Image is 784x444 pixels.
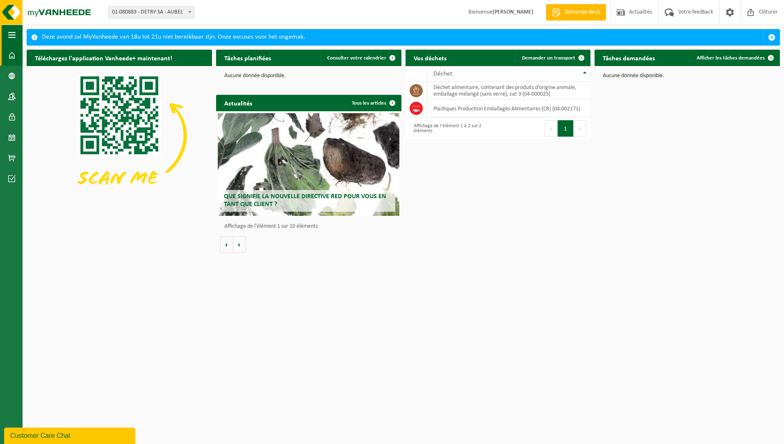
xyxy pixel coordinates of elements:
h2: Tâches planifiées [216,50,279,66]
h2: Vos déchets [406,50,455,66]
iframe: chat widget [4,426,137,444]
img: Download de VHEPlus App [27,66,212,205]
span: Demander un transport [522,55,575,61]
h2: Actualités [216,95,260,111]
span: Consulter votre calendrier [327,55,386,61]
h2: Tâches demandées [595,50,663,66]
a: Demander un transport [515,50,590,66]
span: 01-080883 - DETRY SA - AUBEL [108,6,194,18]
button: 1 [558,120,574,137]
span: 01-080883 - DETRY SA - AUBEL [109,7,194,18]
span: Déchet [433,71,452,77]
span: Que signifie la nouvelle directive RED pour vous en tant que client ? [224,193,386,208]
span: Afficher les tâches demandées [697,55,765,61]
div: Affichage de l'élément 1 à 2 sur 2 éléments [410,119,494,137]
a: Afficher les tâches demandées [690,50,779,66]
button: Vorige [220,236,233,253]
td: déchet alimentaire, contenant des produits d'origine animale, emballage mélangé (sans verre), cat... [427,82,591,100]
strong: [PERSON_NAME] [492,9,533,15]
button: Next [574,120,586,137]
h2: Téléchargez l'application Vanheede+ maintenant! [27,50,180,66]
p: Aucune donnée disponible. [224,73,393,79]
a: Consulter votre calendrier [321,50,401,66]
p: Affichage de l'élément 1 sur 10 éléments [224,224,397,229]
div: Deze avond zal MyVanheede van 18u tot 21u niet bereikbaar zijn. Onze excuses voor het ongemak. [42,30,763,45]
span: Demande devis [563,8,602,16]
td: Plastiques Production Emballages Alimentaires (CR) (04-002171) [427,100,591,117]
a: Que signifie la nouvelle directive RED pour vous en tant que client ? [218,113,399,216]
p: Aucune donnée disponible. [603,73,772,79]
button: Volgende [233,236,246,253]
a: Tous les articles [345,95,401,111]
button: Previous [545,120,558,137]
a: Demande devis [546,4,606,21]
